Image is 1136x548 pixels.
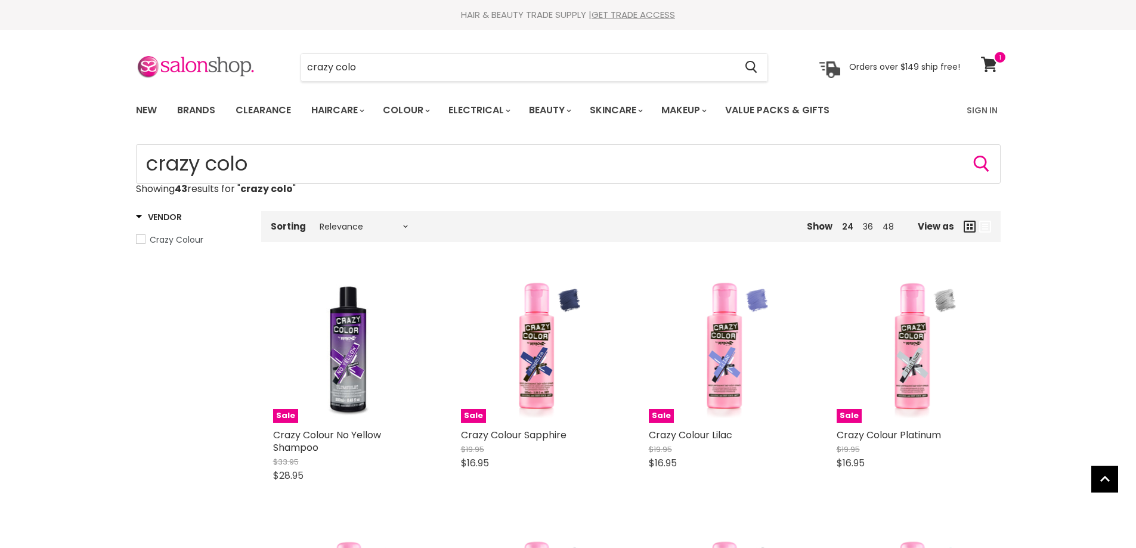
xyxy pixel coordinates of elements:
a: Haircare [302,98,372,123]
a: 36 [863,221,873,233]
span: $28.95 [273,469,304,482]
a: 48 [883,221,894,233]
button: Search [972,154,991,174]
a: Value Packs & Gifts [716,98,838,123]
a: New [127,98,166,123]
button: Search [736,54,767,81]
a: Skincare [581,98,650,123]
form: Product [136,144,1001,184]
h3: Vendor [136,211,182,223]
a: Crazy Colour PlatinumSale [837,271,989,423]
span: $16.95 [837,456,865,470]
a: Sign In [959,98,1005,123]
input: Search [301,54,736,81]
a: Crazy Colour LilacSale [649,271,801,423]
input: Search [136,144,1001,184]
img: Crazy Colour Lilac [674,271,775,423]
a: 24 [842,221,853,233]
img: Crazy Colour Sapphire [486,271,587,423]
ul: Main menu [127,93,899,128]
a: Crazy Colour No Yellow ShampooSale [273,271,425,423]
a: Clearance [227,98,300,123]
a: Crazy Colour Lilac [649,428,732,442]
strong: 43 [175,182,187,196]
span: $16.95 [649,456,677,470]
p: Orders over $149 ship free! [849,61,960,72]
span: $16.95 [461,456,489,470]
span: $19.95 [649,444,672,455]
img: Crazy Colour No Yellow Shampoo [298,271,400,423]
a: Crazy Colour No Yellow Shampoo [273,428,381,454]
a: Makeup [652,98,714,123]
a: Crazy Colour Sapphire [461,428,567,442]
span: Show [807,220,832,233]
span: Sale [837,409,862,423]
a: Brands [168,98,224,123]
span: Crazy Colour [150,234,203,246]
span: $19.95 [837,444,860,455]
div: HAIR & BEAUTY TRADE SUPPLY | [121,9,1016,21]
p: Showing results for " " [136,184,1001,194]
a: Electrical [439,98,518,123]
a: Crazy Colour Platinum [837,428,941,442]
a: Beauty [520,98,578,123]
a: Colour [374,98,437,123]
span: View as [918,221,954,231]
span: Sale [273,409,298,423]
span: $33.95 [273,456,299,467]
span: Sale [461,409,486,423]
label: Sorting [271,221,306,231]
iframe: Gorgias live chat messenger [1076,492,1124,536]
strong: crazy colo [240,182,293,196]
span: $19.95 [461,444,484,455]
a: GET TRADE ACCESS [592,8,675,21]
span: Sale [649,409,674,423]
a: Crazy Colour [136,233,246,246]
form: Product [301,53,768,82]
a: Crazy Colour SapphireSale [461,271,613,423]
nav: Main [121,93,1016,128]
img: Crazy Colour Platinum [862,271,963,423]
